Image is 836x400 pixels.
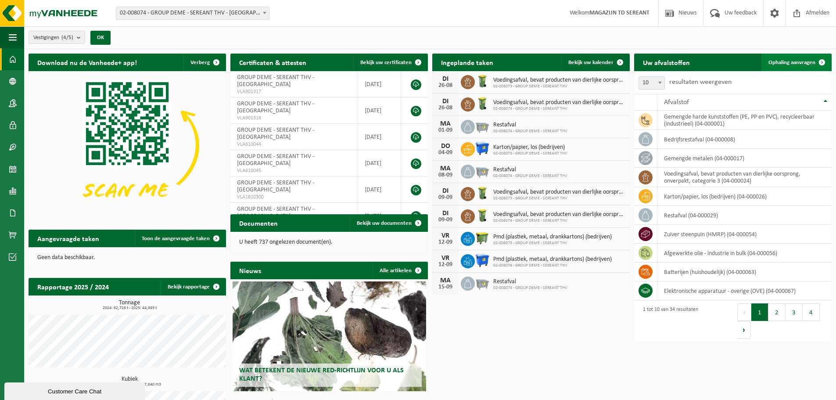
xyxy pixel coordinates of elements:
span: VLA610045 [237,167,351,174]
a: Bekijk uw certificaten [353,54,427,71]
div: 12-09 [437,262,454,268]
div: VR [437,232,454,239]
td: batterijen (huishoudelijk) (04-000063) [657,263,832,281]
div: 09-09 [437,217,454,223]
div: 12-09 [437,239,454,245]
div: 04-09 [437,150,454,156]
span: Karton/papier, los (bedrijven) [493,144,567,151]
button: Previous [737,303,751,321]
h2: Ingeplande taken [432,54,502,71]
span: GROUP DEME - SEREANT THV - [GEOGRAPHIC_DATA] [237,127,314,141]
a: Wat betekent de nieuwe RED-richtlijn voor u als klant? [233,281,426,391]
img: WB-1100-HPE-BE-01 [475,253,490,268]
h2: Documenten [230,214,287,231]
span: VLA901318 [237,115,351,122]
span: Bekijk uw documenten [357,220,412,226]
a: Bekijk uw documenten [350,214,427,232]
td: bedrijfsrestafval (04-000008) [657,130,832,149]
h2: Aangevraagde taken [29,230,108,247]
td: [DATE] [358,97,402,124]
td: [DATE] [358,150,402,177]
button: 2 [768,303,786,321]
img: WB-0140-HPE-GN-50 [475,186,490,201]
div: 15-09 [437,284,454,290]
h3: Tonnage [33,300,226,310]
count: (4/5) [61,35,73,40]
h2: Certificaten & attesten [230,54,315,71]
img: WB-2500-GAL-GY-01 [475,275,490,290]
h3: Kubiek [33,376,226,387]
span: Bekijk uw certificaten [360,60,412,65]
span: Afvalstof [664,99,689,106]
span: Bekijk uw kalender [568,60,614,65]
h2: Download nu de Vanheede+ app! [29,54,146,71]
strong: MAGAZIJN TD SEREANT [589,10,649,16]
span: Restafval [493,166,567,173]
div: DI [437,210,454,217]
span: VLA1810300 [237,194,351,201]
button: Next [737,321,751,339]
button: OK [90,31,111,45]
td: [DATE] [358,71,402,97]
span: Voedingsafval, bevat producten van dierlijke oorsprong, onverpakt, categorie 3 [493,99,625,106]
td: voedingsafval, bevat producten van dierlijke oorsprong, onverpakt, categorie 3 (04-000024) [657,168,832,187]
img: WB-1100-HPE-BE-01 [475,141,490,156]
img: WB-0140-HPE-GN-50 [475,74,490,89]
span: Restafval [493,122,567,129]
h2: Uw afvalstoffen [634,54,699,71]
span: GROUP DEME - SEREANT THV - [GEOGRAPHIC_DATA] [237,180,314,193]
span: 02-008073 - GROUP DEME - SEREANT THV [493,196,625,201]
img: WB-1100-HPE-GN-50 [475,231,490,245]
div: VR [437,255,454,262]
div: MA [437,165,454,172]
span: GROUP DEME - SEREANT THV - [GEOGRAPHIC_DATA] [237,74,314,88]
label: resultaten weergeven [669,79,732,86]
div: MA [437,277,454,284]
span: 02-008074 - GROUP DEME - SEREANT THV - ANTWERPEN [116,7,269,19]
span: GROUP DEME - SEREANT THV - [GEOGRAPHIC_DATA] [237,101,314,114]
span: Voedingsafval, bevat producten van dierlijke oorsprong, onverpakt, categorie 3 [493,77,625,84]
td: elektronische apparatuur - overige (OVE) (04-000067) [657,281,832,300]
a: Alle artikelen [373,262,427,279]
img: WB-0140-HPE-GN-50 [475,208,490,223]
span: 02-008073 - GROUP DEME - SEREANT THV [493,241,612,246]
span: 10 [639,77,664,89]
span: GROUP DEME - SEREANT THV - [GEOGRAPHIC_DATA] [237,153,314,167]
div: 09-09 [437,195,454,201]
div: DI [437,98,454,105]
td: restafval (04-000029) [657,206,832,225]
p: U heeft 737 ongelezen document(en). [239,239,419,245]
p: Geen data beschikbaar. [37,255,217,261]
span: 02-008074 - GROUP DEME - SEREANT THV [493,129,567,134]
span: Pmd (plastiek, metaal, drankkartons) (bedrijven) [493,256,612,263]
span: 02-008074 - GROUP DEME - SEREANT THV [493,218,625,223]
div: 08-09 [437,172,454,178]
span: GROUP DEME - SEREANT THV - [GEOGRAPHIC_DATA] [237,206,314,220]
span: 02-008074 - GROUP DEME - SEREANT THV [493,285,567,291]
h2: Rapportage 2025 / 2024 [29,278,118,295]
span: Vestigingen [33,31,73,44]
td: gemengde metalen (04-000017) [657,149,832,168]
button: Verberg [183,54,225,71]
a: Bekijk rapportage [161,278,225,295]
span: Ophaling aanvragen [768,60,815,65]
div: DO [437,143,454,150]
div: DI [437,187,454,195]
iframe: chat widget [4,381,147,400]
span: 02-008074 - GROUP DEME - SEREANT THV [493,263,612,268]
a: Toon de aangevraagde taken [135,230,225,247]
span: Restafval [493,278,567,285]
td: [DATE] [358,177,402,203]
img: WB-2500-GAL-GY-01 [475,119,490,133]
span: Verberg [190,60,210,65]
div: DI [437,76,454,83]
button: 3 [786,303,803,321]
span: 02-008074 - GROUP DEME - SEREANT THV [493,106,625,112]
div: 01-09 [437,127,454,133]
img: WB-2500-GAL-GY-01 [475,163,490,178]
a: Bekijk uw kalender [561,54,629,71]
span: 02-008073 - GROUP DEME - SEREANT THV [493,151,567,156]
div: 26-08 [437,83,454,89]
div: MA [437,120,454,127]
